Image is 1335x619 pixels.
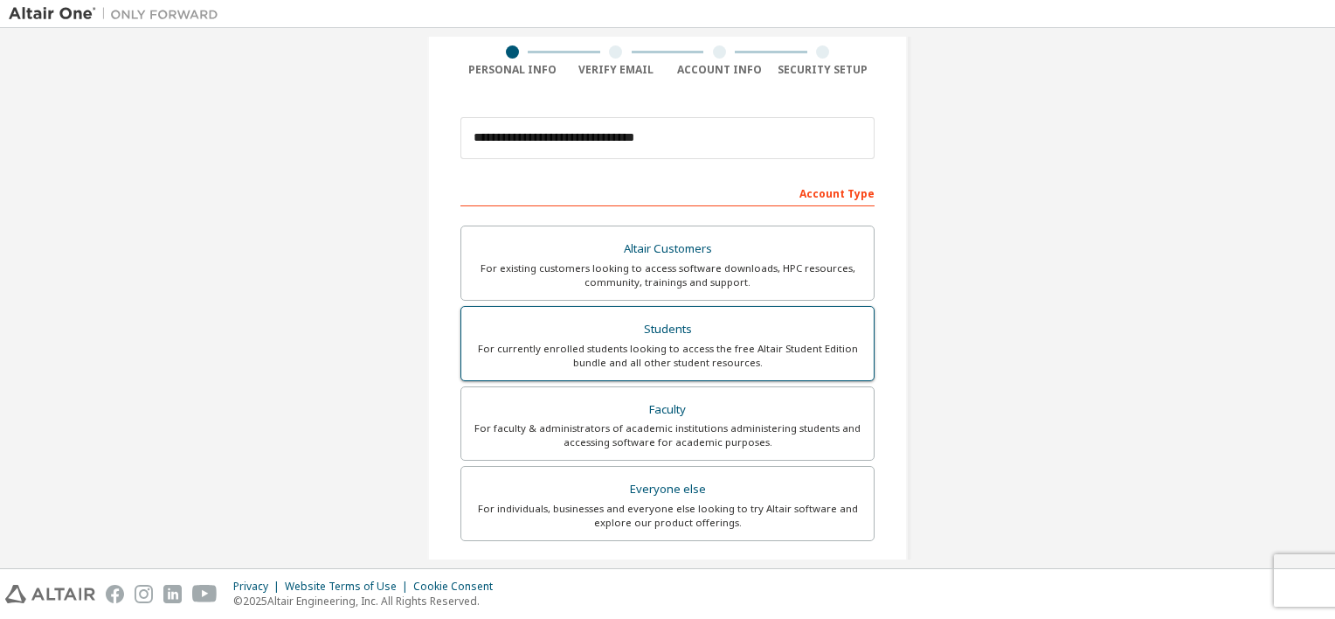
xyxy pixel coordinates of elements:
[460,63,564,77] div: Personal Info
[192,585,218,603] img: youtube.svg
[472,317,863,342] div: Students
[667,63,771,77] div: Account Info
[472,477,863,502] div: Everyone else
[472,261,863,289] div: For existing customers looking to access software downloads, HPC resources, community, trainings ...
[135,585,153,603] img: instagram.svg
[233,594,503,609] p: © 2025 Altair Engineering, Inc. All Rights Reserved.
[106,585,124,603] img: facebook.svg
[472,398,863,422] div: Faculty
[9,5,227,23] img: Altair One
[564,63,668,77] div: Verify Email
[472,342,863,370] div: For currently enrolled students looking to access the free Altair Student Edition bundle and all ...
[413,580,503,594] div: Cookie Consent
[472,237,863,261] div: Altair Customers
[285,580,413,594] div: Website Terms of Use
[460,178,875,206] div: Account Type
[5,585,95,603] img: altair_logo.svg
[472,502,863,530] div: For individuals, businesses and everyone else looking to try Altair software and explore our prod...
[233,580,285,594] div: Privacy
[771,63,875,77] div: Security Setup
[163,585,182,603] img: linkedin.svg
[472,421,863,449] div: For faculty & administrators of academic institutions administering students and accessing softwa...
